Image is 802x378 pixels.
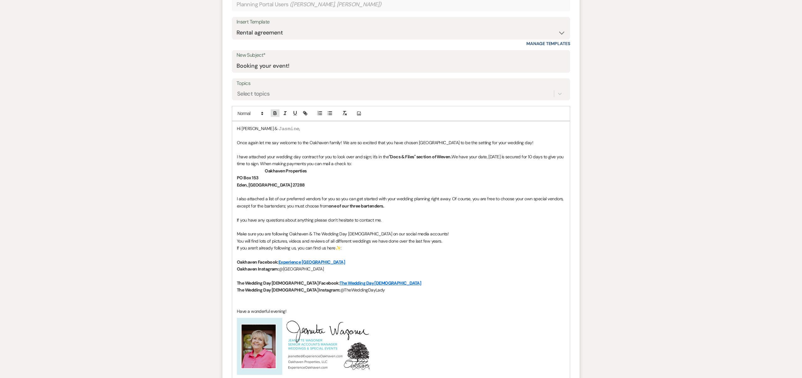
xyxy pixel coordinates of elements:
[237,287,340,293] strong: The Wedding Day [DEMOGRAPHIC_DATA] Instagram:
[237,259,279,265] strong: Oakhaven Facebook:
[237,244,565,251] p: If you aren't already following us, you can find us here✨:
[340,280,421,286] a: The Wedding Day [DEMOGRAPHIC_DATA]
[290,0,382,9] span: ( [PERSON_NAME], [PERSON_NAME] )
[526,41,570,46] a: Manage Templates
[279,259,345,265] a: Experience [GEOGRAPHIC_DATA]
[237,266,279,272] strong: Oakhaven Instagram:
[237,265,565,272] p: @[GEOGRAPHIC_DATA]
[389,154,451,160] strong: "Docs & Files" section of Weven.
[237,230,565,237] p: Make sure you are following Oakhaven & The Wedding Day [DEMOGRAPHIC_DATA] on our social media acc...
[329,203,384,209] strong: one of our three bartenders.
[237,182,305,188] strong: Eden, [GEOGRAPHIC_DATA] 27288
[237,280,340,286] strong: The Wedding Day [DEMOGRAPHIC_DATA] Facebook:
[237,238,565,244] p: You will find lots of pictures, videos and reviews of all different weddings we have done over th...
[265,168,306,174] strong: Oakhaven Properties
[237,175,258,181] strong: PO Box 153
[237,79,565,88] label: Topics
[237,286,565,293] p: @TheWeddingDayLady
[237,308,565,315] p: Have a wonderful evening!
[237,90,270,98] div: Select topics
[237,153,565,167] p: I have attached your wedding day contract for you to look over and sign; it's in the We have your...
[237,18,565,27] div: Insert Template
[237,195,565,209] p: I also attached a list of our preferred vendors for you so you can get started with your wedding ...
[237,125,565,132] p: Hi [PERSON_NAME] & 𝙹𝚊𝚜𝚖𝚒𝚗𝚎,
[237,51,565,60] label: New Subject*
[237,217,565,223] p: If you have any questions about anything please don’t hesitate to contact me.
[237,139,565,146] p: Once again let me say welcome to the Oakhaven family! We are so excited that you have chosen [GEO...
